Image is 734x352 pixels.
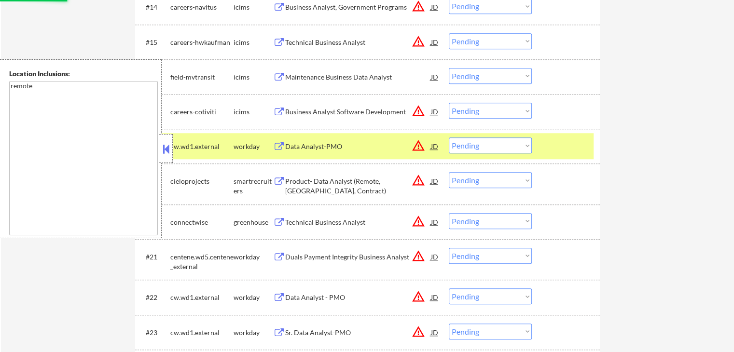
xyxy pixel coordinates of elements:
[9,69,158,79] div: Location Inclusions:
[170,38,234,47] div: careers-hwkaufman
[412,104,425,118] button: warning_amber
[170,2,234,12] div: careers-navitus
[234,252,273,262] div: workday
[234,2,273,12] div: icims
[285,142,431,151] div: Data Analyst-PMO
[285,217,431,227] div: Technical Business Analyst
[412,215,425,228] button: warning_amber
[412,139,425,152] button: warning_amber
[234,107,273,117] div: icims
[170,293,234,302] div: cw.wd1.external
[430,103,440,120] div: JD
[430,213,440,230] div: JD
[146,293,163,302] div: #22
[170,217,234,227] div: connectwise
[170,142,234,151] div: cw.wd1.external
[146,38,163,47] div: #15
[430,248,440,265] div: JD
[146,2,163,12] div: #14
[285,252,431,262] div: Duals Payment Integrity Business Analyst
[285,38,431,47] div: Technical Business Analyst
[412,35,425,48] button: warning_amber
[170,107,234,117] div: careers-cotiviti
[170,328,234,338] div: cw.wd1.external
[234,38,273,47] div: icims
[234,176,273,195] div: smartrecruiters
[430,172,440,190] div: JD
[285,176,431,195] div: Product- Data Analyst (Remote, [GEOGRAPHIC_DATA], Contract)
[430,33,440,51] div: JD
[170,252,234,271] div: centene.wd5.centene_external
[285,293,431,302] div: Data Analyst - PMO
[234,142,273,151] div: workday
[412,325,425,338] button: warning_amber
[412,249,425,263] button: warning_amber
[412,174,425,187] button: warning_amber
[430,288,440,306] div: JD
[285,107,431,117] div: Business Analyst Software Development
[234,217,273,227] div: greenhouse
[146,328,163,338] div: #23
[430,137,440,155] div: JD
[170,176,234,186] div: cieloprojects
[430,324,440,341] div: JD
[285,2,431,12] div: Business Analyst, Government Programs
[430,68,440,85] div: JD
[285,72,431,82] div: Maintenance Business Data Analyst
[234,72,273,82] div: icims
[234,293,273,302] div: workday
[285,328,431,338] div: Sr. Data Analyst-PMO
[146,252,163,262] div: #21
[412,290,425,303] button: warning_amber
[170,72,234,82] div: field-mvtransit
[234,328,273,338] div: workday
